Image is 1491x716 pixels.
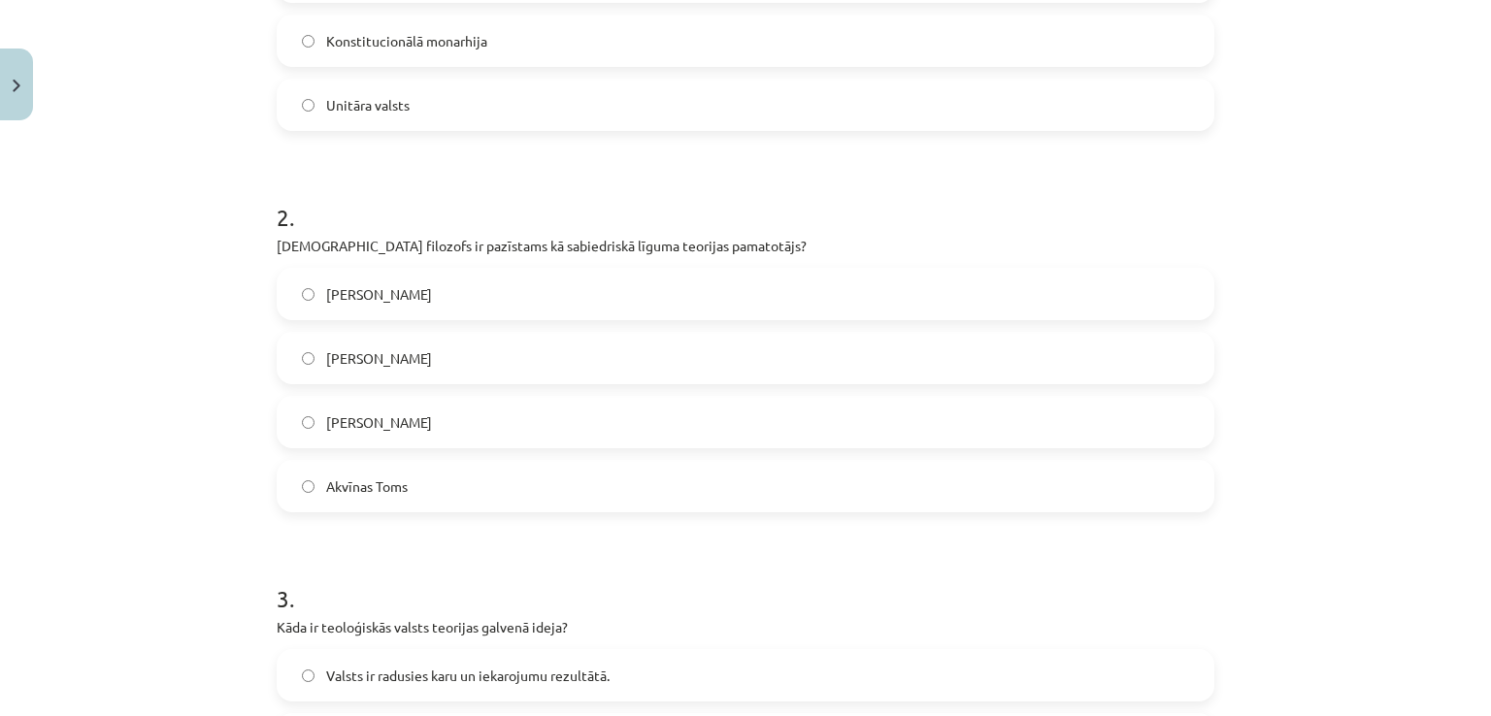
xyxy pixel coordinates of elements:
[302,416,315,429] input: [PERSON_NAME]
[277,551,1214,611] h1: 3 .
[326,348,432,369] span: [PERSON_NAME]
[277,170,1214,230] h1: 2 .
[326,284,432,305] span: [PERSON_NAME]
[302,480,315,493] input: Akvīnas Toms
[13,80,20,92] img: icon-close-lesson-0947bae3869378f0d4975bcd49f059093ad1ed9edebbc8119c70593378902aed.svg
[302,99,315,112] input: Unitāra valsts
[326,476,408,497] span: Akvīnas Toms
[326,95,410,115] span: Unitāra valsts
[326,31,487,51] span: Konstitucionālā monarhija
[277,236,1214,256] p: [DEMOGRAPHIC_DATA] filozofs ir pazīstams kā sabiedriskā līguma teorijas pamatotājs?
[302,288,315,301] input: [PERSON_NAME]
[302,352,315,365] input: [PERSON_NAME]
[326,666,610,686] span: Valsts ir radusies karu un iekarojumu rezultātā.
[326,412,432,433] span: [PERSON_NAME]
[302,35,315,48] input: Konstitucionālā monarhija
[302,669,315,682] input: Valsts ir radusies karu un iekarojumu rezultātā.
[277,617,1214,637] p: Kāda ir teoloģiskās valsts teorijas galvenā ideja?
